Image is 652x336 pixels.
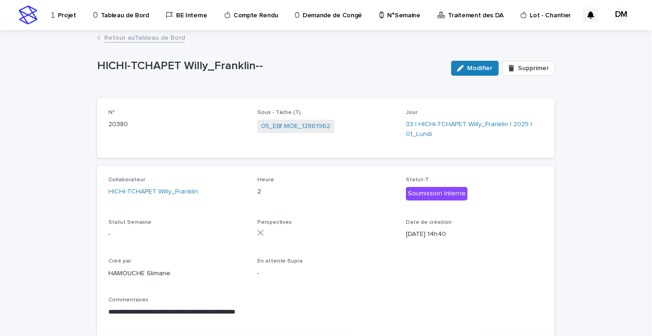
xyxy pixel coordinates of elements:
[108,220,151,225] font: Statut Semaine
[257,110,301,115] font: Sous - Tâche (T)
[406,220,452,225] font: Date de création
[108,297,149,303] font: Commentaires
[615,10,627,19] font: DM
[108,270,170,277] font: HAMOUCHE Slimane
[406,120,544,139] a: 33 | HICHI-TCHAPET Willy_Franklin | 2025 | 01_Lundi
[104,35,135,41] font: Retour au
[468,65,493,71] font: Modifier
[406,121,532,137] font: 33 | HICHI-TCHAPET Willy_Franklin | 2025 | 01_Lundi
[451,61,499,76] button: Modifier
[97,60,263,71] font: HICHI-TCHAPET Willy_Franklin--
[257,258,303,264] font: En attente Supra
[108,177,145,183] font: Collaborateur
[108,258,131,264] font: Créé par
[261,122,331,131] a: 05_EBf MOE_12861962
[406,177,429,183] font: Statut-T
[406,231,446,237] font: [DATE] 14h40
[408,190,466,197] font: Soumission Interne
[518,65,549,71] font: Supprimer
[135,35,185,41] font: Tableau de Bord
[108,187,198,197] a: HICHI-TCHAPET Willy_Franklin
[261,123,331,129] font: 05_EBf MOE_12861962
[108,110,115,115] font: N°
[257,177,274,183] font: Heure
[104,32,185,43] a: Retour auTableau de Bord
[108,121,128,128] font: 20380
[108,231,110,237] font: -
[503,61,555,76] button: Supprimer
[257,270,259,277] font: -
[257,220,292,225] font: Perspectives
[257,188,261,195] font: 2
[406,110,418,115] font: Jour
[108,188,198,195] font: HICHI-TCHAPET Willy_Franklin
[19,6,37,24] img: stacker-logo-s-only.png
